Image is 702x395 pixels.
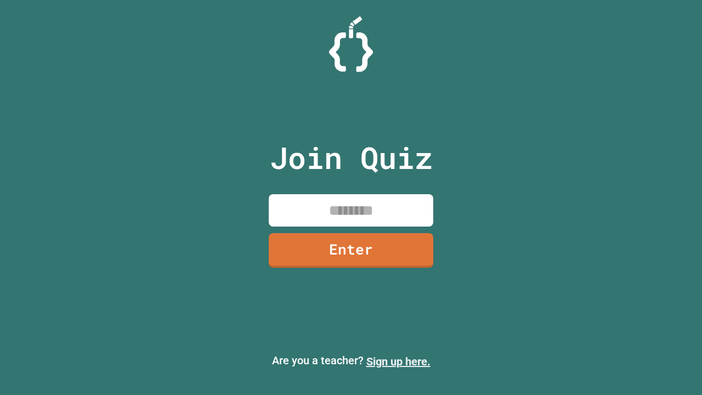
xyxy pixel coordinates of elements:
p: Are you a teacher? [9,352,693,370]
a: Enter [269,233,433,268]
img: Logo.svg [329,16,373,72]
iframe: chat widget [656,351,691,384]
a: Sign up here. [366,355,431,368]
iframe: chat widget [611,303,691,350]
p: Join Quiz [270,135,433,180]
